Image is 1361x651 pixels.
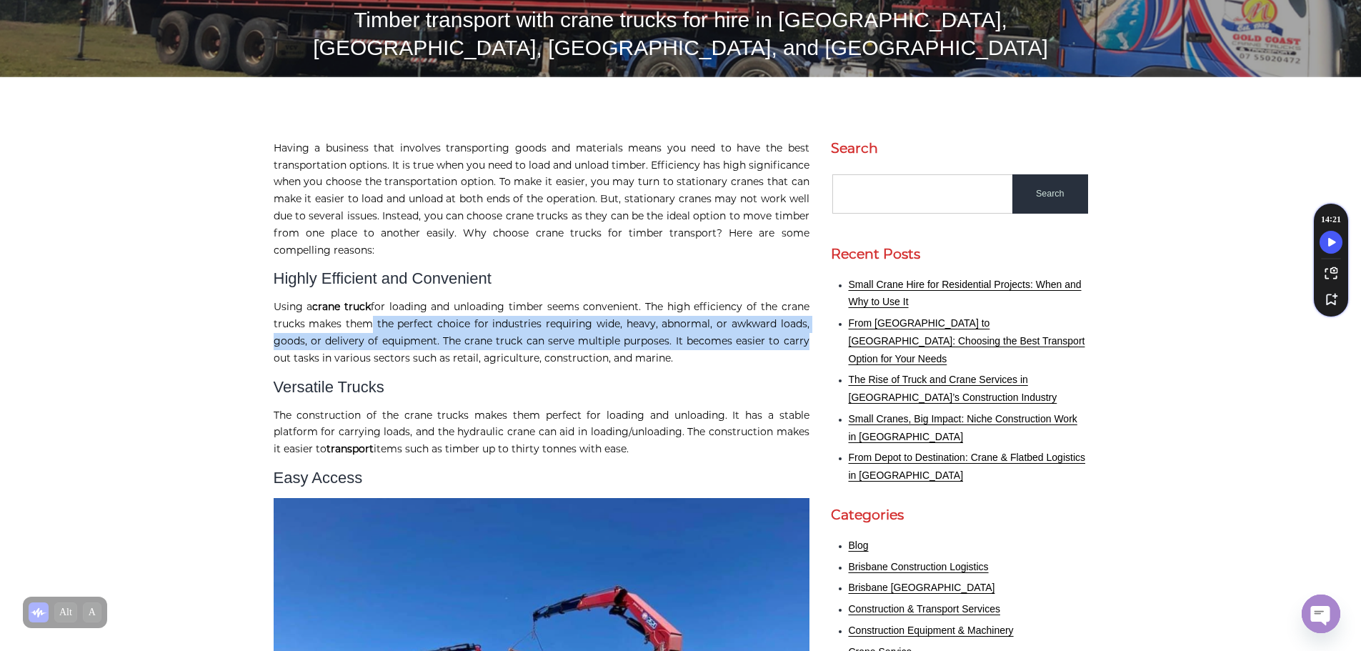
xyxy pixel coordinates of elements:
[849,603,1000,615] a: Construction & Transport Services
[849,452,1086,481] a: From Depot to Destination: Crane & Flatbed Logistics in [GEOGRAPHIC_DATA]
[831,246,1088,262] h2: Recent Posts
[274,299,809,367] p: Using a for loading and unloading timber seems convenient. The high efficiency of the crane truck...
[326,442,374,455] a: transport
[274,140,809,259] p: Having a business that involves transporting goods and materials means you need to have the best ...
[312,300,371,313] a: crane truck
[849,625,1014,636] a: Construction Equipment & Machinery
[274,269,809,288] h2: Highly Efficient and Convenient
[274,6,1088,61] h1: Timber transport with crane trucks for hire in [GEOGRAPHIC_DATA], [GEOGRAPHIC_DATA], [GEOGRAPHIC_...
[831,140,1088,156] h2: Search
[274,469,809,487] h2: Easy Access
[831,507,1088,523] h2: Categories
[849,582,995,593] a: Brisbane [GEOGRAPHIC_DATA]
[831,277,1088,485] nav: Recent Posts
[849,413,1077,442] a: Small Cranes, Big Impact: Niche Construction Work in [GEOGRAPHIC_DATA]
[274,407,809,458] p: The construction of the crane trucks makes them perfect for loading and unloading. It has a stabl...
[849,279,1082,308] a: Small Crane Hire for Residential Projects: When and Why to Use It
[1012,174,1088,214] input: Search
[274,378,809,397] h2: Versatile Trucks
[849,561,989,572] a: Brisbane Construction Logistics
[849,540,869,551] a: Blog
[849,374,1057,403] a: The Rise of Truck and Crane Services in [GEOGRAPHIC_DATA]’s Construction Industry
[849,317,1085,364] a: From [GEOGRAPHIC_DATA] to [GEOGRAPHIC_DATA]: Choosing the Best Transport Option for Your Needs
